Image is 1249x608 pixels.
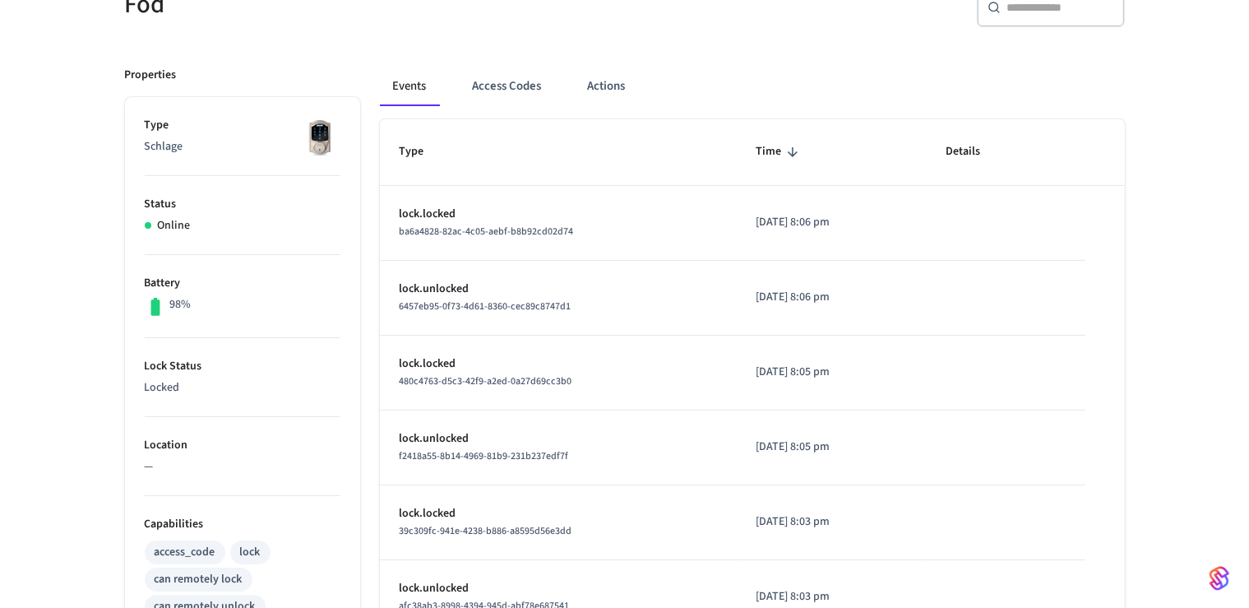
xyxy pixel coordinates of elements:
[145,275,340,292] p: Battery
[400,299,571,313] span: 6457eb95-0f73-4d61-8360-cec89c8747d1
[145,117,340,134] p: Type
[145,358,340,375] p: Lock Status
[240,544,261,561] div: lock
[756,588,906,606] p: [DATE] 8:03 pm
[145,458,340,476] p: —
[145,437,340,454] p: Location
[1210,565,1229,592] img: SeamLogoGradient.69752ec5.svg
[145,196,340,213] p: Status
[756,214,906,231] p: [DATE] 8:06 pm
[946,139,1002,165] span: Details
[400,281,717,298] p: lock.unlocked
[155,544,215,561] div: access_code
[400,505,717,522] p: lock.locked
[380,67,1125,106] div: ant example
[460,67,555,106] button: Access Codes
[125,67,177,84] p: Properties
[756,364,906,381] p: [DATE] 8:05 pm
[145,138,340,155] p: Schlage
[145,379,340,397] p: Locked
[400,139,446,165] span: Type
[756,439,906,456] p: [DATE] 8:05 pm
[756,289,906,306] p: [DATE] 8:06 pm
[400,524,572,538] span: 39c309fc-941e-4238-b886-a8595d56e3dd
[575,67,639,106] button: Actions
[400,430,717,448] p: lock.unlocked
[169,296,191,313] p: 98%
[400,374,572,388] span: 480c4763-d5c3-42f9-a2ed-0a27d69cc3b0
[155,571,243,588] div: can remotely lock
[400,206,717,223] p: lock.locked
[380,67,440,106] button: Events
[158,217,191,234] p: Online
[756,513,906,531] p: [DATE] 8:03 pm
[400,225,574,239] span: ba6a4828-82ac-4c05-aebf-b8b92cd02d74
[400,580,717,597] p: lock.unlocked
[756,139,803,165] span: Time
[145,516,340,533] p: Capabilities
[400,355,717,373] p: lock.locked
[400,449,569,463] span: f2418a55-8b14-4969-81b9-231b237edf7f
[299,117,340,158] img: Schlage Sense Smart Deadbolt with Camelot Trim, Front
